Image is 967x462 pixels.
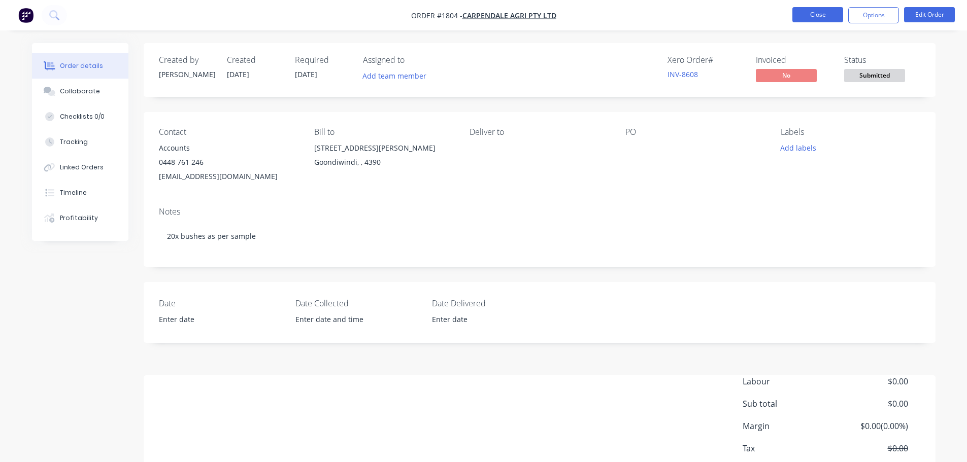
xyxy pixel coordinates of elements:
[60,61,103,70] div: Order details
[159,155,298,169] div: 0448 761 246
[314,127,453,137] div: Bill to
[60,214,98,223] div: Profitability
[743,398,833,410] span: Sub total
[32,129,128,155] button: Tracking
[411,11,462,20] span: Order #1804 -
[792,7,843,22] button: Close
[159,69,215,80] div: [PERSON_NAME]
[832,442,908,454] span: $0.00
[432,297,559,309] label: Date Delivered
[844,69,905,82] span: Submitted
[314,141,453,155] div: [STREET_ADDRESS][PERSON_NAME]
[775,141,822,155] button: Add labels
[159,221,920,252] div: 20x bushes as per sample
[425,312,551,327] input: Enter date
[227,55,283,65] div: Created
[227,69,249,79] span: [DATE]
[363,55,464,65] div: Assigned to
[60,163,104,172] div: Linked Orders
[314,155,453,169] div: Goondiwindi, , 4390
[152,312,278,327] input: Enter date
[32,104,128,129] button: Checklists 0/0
[625,127,764,137] div: PO
[743,375,833,387] span: Labour
[314,141,453,173] div: [STREET_ADDRESS][PERSON_NAME]Goondiwindi, , 4390
[668,55,744,65] div: Xero Order #
[159,55,215,65] div: Created by
[60,137,88,147] div: Tracking
[756,55,832,65] div: Invoiced
[904,7,955,22] button: Edit Order
[756,69,817,82] span: No
[159,141,298,184] div: Accounts0448 761 246[EMAIL_ADDRESS][DOMAIN_NAME]
[159,297,286,309] label: Date
[60,188,87,197] div: Timeline
[32,53,128,79] button: Order details
[781,127,920,137] div: Labels
[295,297,422,309] label: Date Collected
[832,420,908,432] span: $0.00 ( 0.00 %)
[60,112,105,121] div: Checklists 0/0
[363,69,432,83] button: Add team member
[743,420,833,432] span: Margin
[32,205,128,231] button: Profitability
[159,169,298,184] div: [EMAIL_ADDRESS][DOMAIN_NAME]
[844,55,920,65] div: Status
[18,8,34,23] img: Factory
[159,207,920,217] div: Notes
[32,180,128,205] button: Timeline
[295,55,351,65] div: Required
[844,69,905,84] button: Submitted
[159,141,298,155] div: Accounts
[832,375,908,387] span: $0.00
[832,398,908,410] span: $0.00
[159,127,298,137] div: Contact
[743,442,833,454] span: Tax
[848,7,899,23] button: Options
[462,11,556,20] a: Carpendale Agri Pty Ltd
[60,87,100,96] div: Collaborate
[295,69,317,79] span: [DATE]
[470,127,609,137] div: Deliver to
[668,69,698,79] a: INV-8608
[357,69,431,83] button: Add team member
[288,312,415,327] input: Enter date and time
[32,79,128,104] button: Collaborate
[32,155,128,180] button: Linked Orders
